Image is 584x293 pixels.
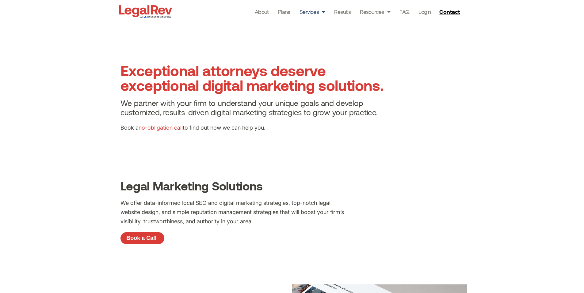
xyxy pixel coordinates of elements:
[120,180,464,192] h2: Legal Marketing Solutions
[120,99,394,117] h4: We partner with your firm to understand your unique goals and develop customized, results-driven ...
[437,7,464,17] a: Contact
[334,7,351,16] a: Results
[255,7,431,16] nav: Menu
[126,235,156,241] span: Book a Call
[120,123,394,132] p: Book a to find out how we can help you.​
[120,232,164,244] a: Book a Call
[120,63,394,92] h1: Exceptional attorneys deserve exceptional digital marketing solutions.
[139,124,183,131] a: no-obligation call
[439,9,460,14] span: Contact
[120,198,344,226] p: We offer data-informed local SEO and digital marketing strategies, top-notch legal website design...
[360,7,390,16] a: Resources
[278,7,290,16] a: Plans
[418,7,431,16] a: Login
[255,7,269,16] a: About
[399,7,409,16] a: FAQ
[300,7,325,16] a: Services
